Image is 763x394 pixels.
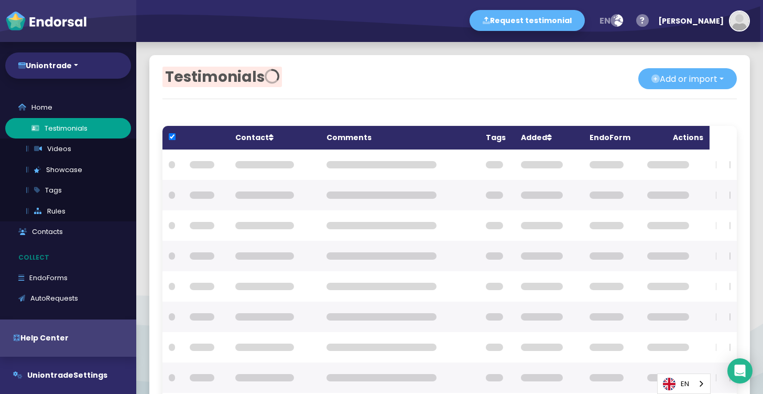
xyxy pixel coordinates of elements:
[657,374,711,394] div: Language
[13,180,131,201] a: Tags
[658,374,710,393] a: EN
[229,126,320,150] th: Contact
[5,118,131,139] a: Testimonials
[657,374,711,394] aside: Language selected: English
[658,5,724,37] div: [PERSON_NAME]
[5,288,131,309] a: AutoRequests
[727,358,753,384] div: Open Intercom Messenger
[13,139,131,159] a: Videos
[5,97,131,118] a: Home
[13,159,131,180] a: Showcase
[13,201,131,222] a: Rules
[162,67,282,87] span: Testimonials
[27,370,73,380] span: Uniontrade
[5,268,131,289] a: EndoForms
[320,126,479,150] th: Comments
[479,126,515,150] th: Tags
[593,10,629,31] button: en
[5,248,136,268] p: Collect
[641,126,709,150] th: Actions
[638,68,737,89] button: Add or import
[515,126,583,150] th: Added
[730,12,749,30] img: default-avatar.jpg
[5,52,131,79] button: Uniontrade
[599,15,611,27] span: en
[5,221,131,242] a: Contacts
[5,10,87,31] img: endorsal-logo-white@2x.png
[583,126,641,150] th: EndoForm
[653,5,750,37] button: [PERSON_NAME]
[470,10,585,31] button: Request testimonial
